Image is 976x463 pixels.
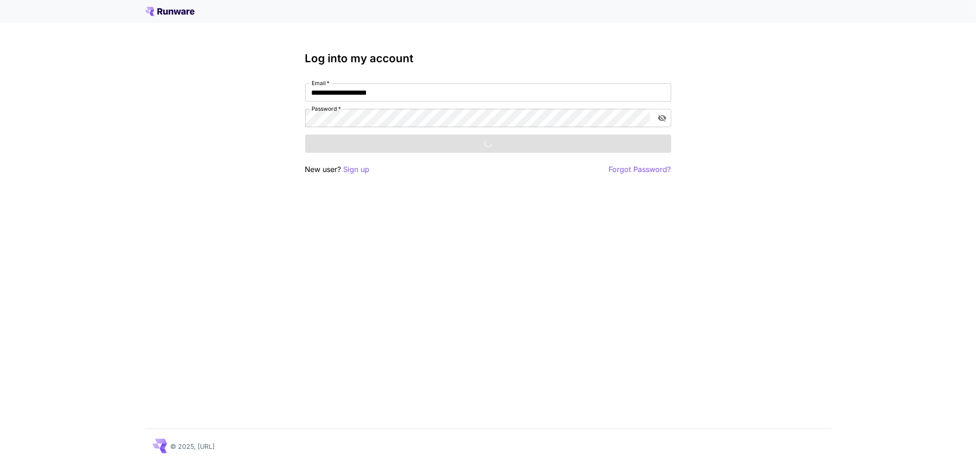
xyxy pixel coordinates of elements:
[171,441,215,451] p: © 2025, [URL]
[312,105,341,113] label: Password
[305,164,370,175] p: New user?
[654,110,670,126] button: toggle password visibility
[344,164,370,175] button: Sign up
[305,52,671,65] h3: Log into my account
[312,79,329,87] label: Email
[609,164,671,175] button: Forgot Password?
